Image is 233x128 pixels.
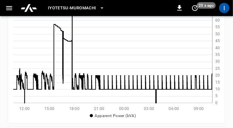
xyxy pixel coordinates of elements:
text: 50 [215,32,220,36]
text: 18:00 [69,106,79,111]
text: 09:00 [194,106,204,111]
span: Iyotetsu-Muromachi [48,5,96,12]
text: 10 [215,87,220,92]
button: set refresh interval [190,3,200,13]
text: 25 [215,66,220,71]
text: 12:00 [19,106,30,111]
text: 35 [215,52,220,57]
text: 0 [215,101,218,105]
text: 15:00 [44,106,55,111]
text: 20 [215,73,220,78]
text: 40 [215,46,220,50]
text: 21:00 [94,106,105,111]
text: 60 [215,18,220,23]
div: profile-icon [219,3,229,13]
text: 00:00 [119,106,129,111]
text: 03:00 [144,106,154,111]
text: 06:00 [169,106,179,111]
text: 55 [215,25,220,30]
button: Iyotetsu-Muromachi [45,2,107,14]
text: 5 [215,94,218,98]
text: 30 [215,59,220,64]
span: Apparent Power (kVA) [95,114,136,118]
text: 45 [215,39,220,43]
img: ampcontrol.io logo [20,2,37,14]
text: 15 [215,80,220,85]
span: 20 s ago [197,2,216,9]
